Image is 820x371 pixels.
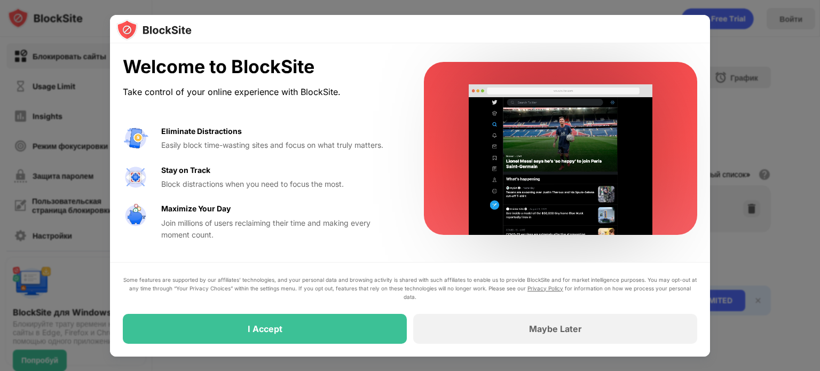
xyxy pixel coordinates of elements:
div: Maybe Later [529,323,582,334]
div: Join millions of users reclaiming their time and making every moment count. [161,217,398,241]
div: Stay on Track [161,164,210,176]
div: Some features are supported by our affiliates’ technologies, and your personal data and browsing ... [123,275,697,301]
div: I Accept [248,323,282,334]
img: value-focus.svg [123,164,148,190]
a: Privacy Policy [527,285,563,291]
div: Easily block time-wasting sites and focus on what truly matters. [161,139,398,151]
div: Take control of your online experience with BlockSite. [123,84,398,100]
div: Block distractions when you need to focus the most. [161,178,398,190]
img: value-avoid-distractions.svg [123,125,148,151]
img: value-safe-time.svg [123,203,148,228]
div: Welcome to BlockSite [123,56,398,78]
div: Eliminate Distractions [161,125,242,137]
div: Maximize Your Day [161,203,231,215]
img: logo-blocksite.svg [116,19,192,41]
